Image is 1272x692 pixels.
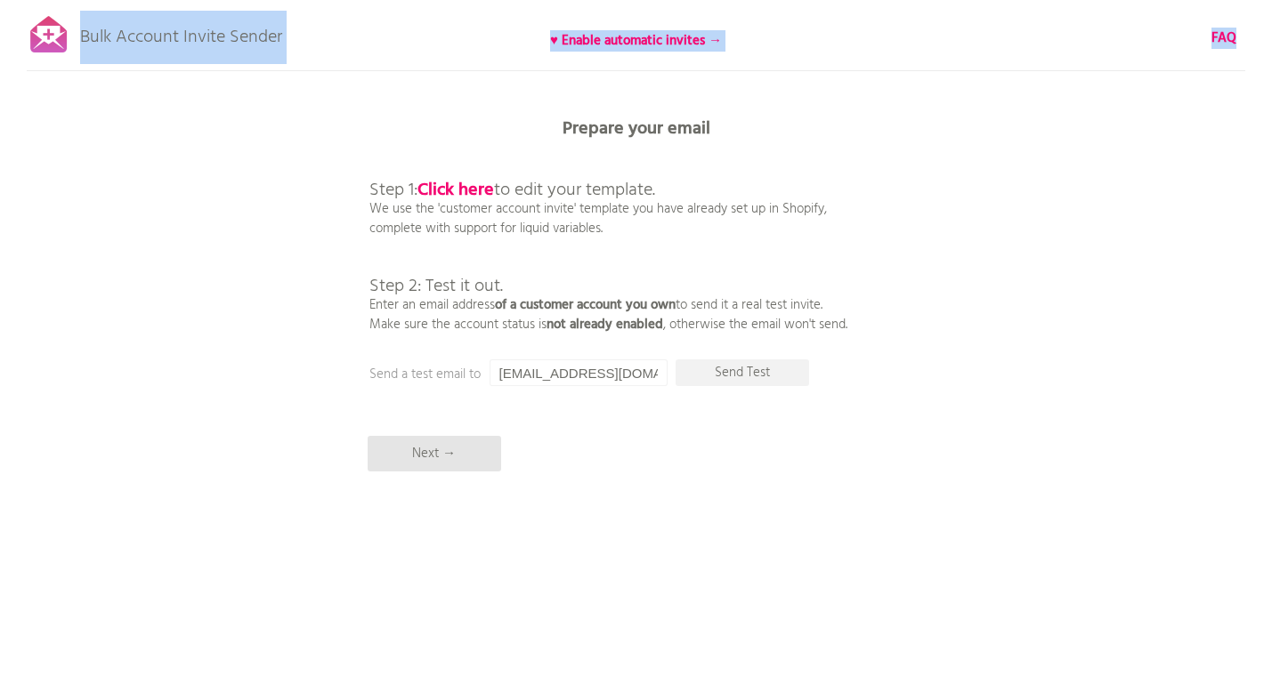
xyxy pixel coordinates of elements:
p: Send Test [676,359,809,386]
a: FAQ [1211,28,1236,48]
span: Step 1: to edit your template. [369,176,655,205]
b: ♥ Enable automatic invites → [550,30,722,52]
b: Prepare your email [563,115,710,143]
b: not already enabled [547,314,663,335]
a: Click here [417,176,494,205]
p: Next → [368,436,501,471]
p: Bulk Account Invite Sender [80,11,282,55]
p: Send a test email to [369,365,725,384]
b: FAQ [1211,28,1236,49]
p: We use the 'customer account invite' template you have already set up in Shopify, complete with s... [369,142,847,334]
b: of a customer account you own [495,294,676,316]
span: Step 2: Test it out. [369,272,503,301]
